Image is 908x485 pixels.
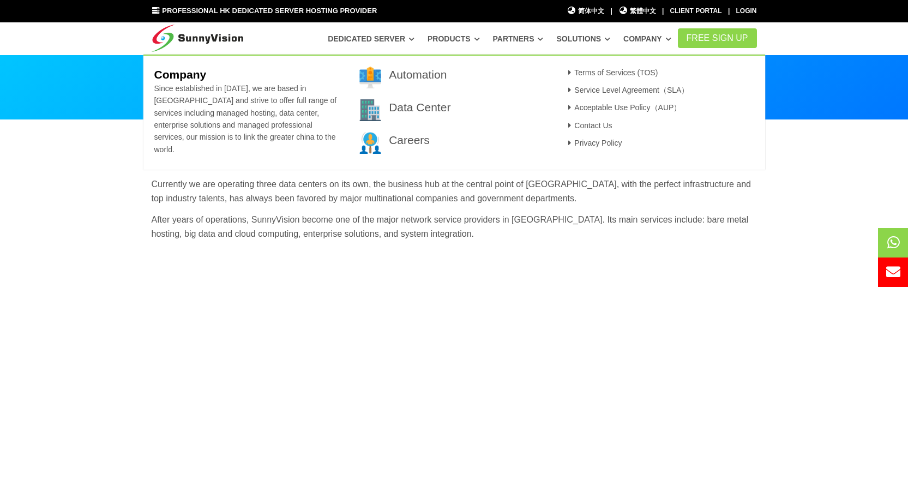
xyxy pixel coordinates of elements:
[623,29,671,49] a: Company
[662,6,664,16] li: |
[728,6,730,16] li: |
[359,99,381,121] img: 002-town.png
[154,68,206,81] b: Company
[152,177,757,205] p: Currently we are operating three data centers on its own, the business hub at the central point o...
[493,29,544,49] a: Partners
[565,103,682,112] a: Acceptable Use Policy（AUP）
[359,132,381,154] img: 003-research.png
[678,28,757,48] a: FREE Sign Up
[389,68,447,81] a: Automation
[565,139,622,147] a: Privacy Policy
[565,86,689,94] a: Service Level Agreement（SLA）
[565,121,612,130] a: Contact Us
[154,84,336,154] span: Since established in [DATE], we are based in [GEOGRAPHIC_DATA] and strive to offer full range of ...
[736,7,757,15] a: Login
[567,6,605,16] a: 简体中文
[152,213,757,241] p: After years of operations, SunnyVision become one of the major network service providers in [GEOG...
[162,7,377,15] span: Professional HK Dedicated Server Hosting Provider
[556,29,610,49] a: Solutions
[143,55,765,170] div: Company
[428,29,480,49] a: Products
[565,68,658,77] a: Terms of Services (TOS)
[670,7,722,15] a: Client Portal
[610,6,612,16] li: |
[389,134,430,146] a: Careers
[328,29,414,49] a: Dedicated Server
[389,101,450,113] a: Data Center
[618,6,656,16] a: 繁體中文
[359,67,381,88] img: 001-brand.png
